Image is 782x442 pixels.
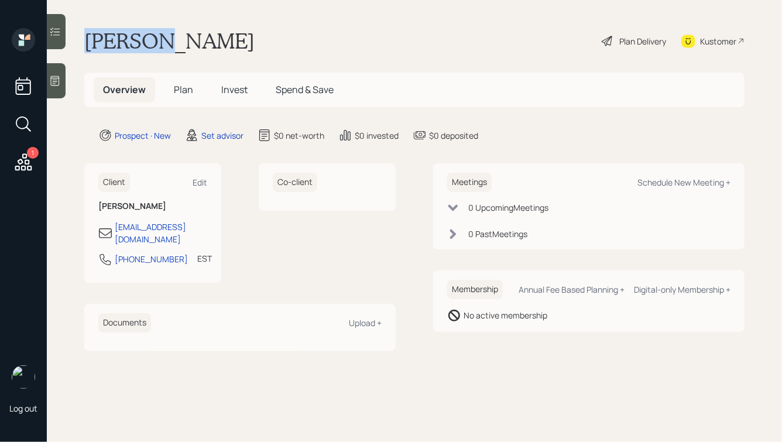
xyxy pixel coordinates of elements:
[519,284,625,295] div: Annual Fee Based Planning +
[468,228,527,240] div: 0 Past Meeting s
[115,221,207,245] div: [EMAIL_ADDRESS][DOMAIN_NAME]
[468,201,548,214] div: 0 Upcoming Meeting s
[276,83,334,96] span: Spend & Save
[9,403,37,414] div: Log out
[98,313,151,333] h6: Documents
[174,83,193,96] span: Plan
[115,129,171,142] div: Prospect · New
[700,35,736,47] div: Kustomer
[115,253,188,265] div: [PHONE_NUMBER]
[634,284,730,295] div: Digital-only Membership +
[221,83,248,96] span: Invest
[273,173,317,192] h6: Co-client
[201,129,243,142] div: Set advisor
[98,173,130,192] h6: Client
[447,280,503,299] h6: Membership
[274,129,324,142] div: $0 net-worth
[197,252,212,265] div: EST
[103,83,146,96] span: Overview
[193,177,207,188] div: Edit
[12,365,35,389] img: hunter_neumayer.jpg
[619,35,666,47] div: Plan Delivery
[349,317,382,328] div: Upload +
[27,147,39,159] div: 1
[98,201,207,211] h6: [PERSON_NAME]
[355,129,399,142] div: $0 invested
[637,177,730,188] div: Schedule New Meeting +
[464,309,547,321] div: No active membership
[429,129,478,142] div: $0 deposited
[84,28,255,54] h1: [PERSON_NAME]
[447,173,492,192] h6: Meetings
